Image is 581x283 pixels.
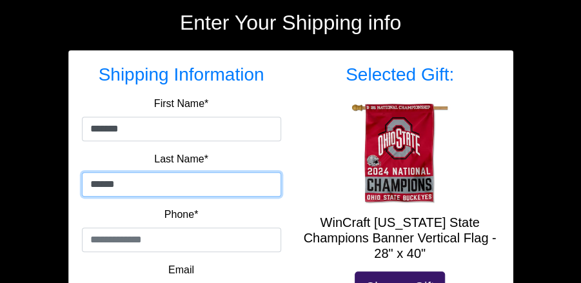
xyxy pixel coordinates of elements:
[68,10,513,35] h2: Enter Your Shipping info
[300,215,500,261] h5: WinCraft [US_STATE] State Champions Banner Vertical Flag - 28" x 40"
[82,64,281,86] h3: Shipping Information
[168,262,194,278] label: Email
[300,64,500,86] h3: Selected Gift:
[154,96,208,112] label: First Name*
[164,207,199,222] label: Phone*
[154,151,208,167] label: Last Name*
[348,101,451,204] img: WinCraft Ohio State Champions Banner Vertical Flag - 28" x 40"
